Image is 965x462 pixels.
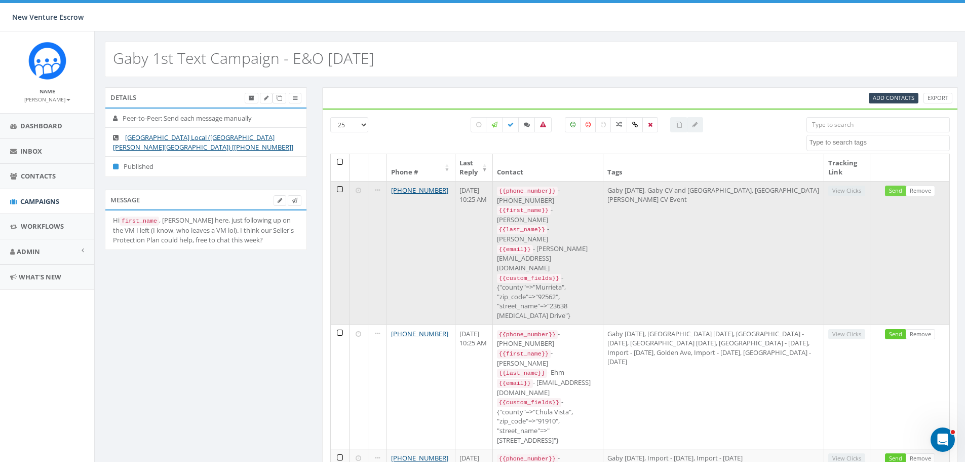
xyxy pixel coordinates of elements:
span: Archive Campaign [249,94,254,101]
iframe: Intercom live chat [931,428,955,452]
span: Inbox [20,147,42,156]
span: View Campaign Delivery Statistics [293,94,297,101]
div: Message [105,190,307,210]
a: Export [923,93,952,103]
span: Edit Campaign Body [278,196,282,204]
a: [PERSON_NAME] [24,94,70,103]
div: - [PERSON_NAME][EMAIL_ADDRESS][DOMAIN_NAME] [497,244,599,273]
a: [GEOGRAPHIC_DATA] Local ([GEOGRAPHIC_DATA][PERSON_NAME][GEOGRAPHIC_DATA]) [[PHONE_NUMBER]] [113,133,293,152]
th: Tracking Link [824,154,870,181]
a: Remove [906,329,935,340]
a: [PHONE_NUMBER] [391,329,448,338]
span: What's New [19,272,61,281]
td: [DATE] 10:25 AM [455,325,493,449]
i: Peer-to-Peer [113,115,123,122]
a: [PHONE_NUMBER] [391,186,448,195]
code: {{phone_number}} [497,330,558,339]
span: Send Test Message [292,196,297,204]
div: - {"county"=>"Chula Vista", "zip_code"=>"91910", "street_name"=>"[STREET_ADDRESS]"} [497,397,599,445]
a: Send [885,186,906,196]
a: Add Contacts [869,93,918,103]
td: [DATE] 10:25 AM [455,181,493,325]
th: Contact [493,154,604,181]
small: Name [40,88,55,95]
label: Delivered [502,117,519,132]
label: Link Clicked [627,117,643,132]
span: Edit Campaign Title [264,94,268,101]
th: Last Reply: activate to sort column ascending [455,154,493,181]
code: {{email}} [497,245,533,254]
img: Rally_Corp_Icon_1.png [28,42,66,80]
label: Mixed [610,117,628,132]
div: - [PHONE_NUMBER] [497,186,599,205]
th: Phone #: activate to sort column ascending [387,154,455,181]
code: {{custom_fields}} [497,398,561,407]
label: Replied [518,117,535,132]
span: Dashboard [20,121,62,130]
code: first_name [120,217,159,226]
div: - [PERSON_NAME] [497,224,599,243]
span: Clone Campaign [277,94,282,101]
span: Workflows [21,222,64,231]
div: - [PERSON_NAME] [497,205,599,224]
div: Hi , [PERSON_NAME] here, just following up on the VM I left (I know, who leaves a VM lol). I thin... [113,216,299,244]
label: Removed [642,117,658,132]
label: Bounced [534,117,552,132]
code: {{first_name}} [497,206,551,215]
code: {{last_name}} [497,225,547,234]
span: New Venture Escrow [12,12,84,22]
li: Peer-to-Peer: Send each message manually [105,109,306,128]
span: Contacts [21,171,56,181]
td: Gaby [DATE], Gaby CV and [GEOGRAPHIC_DATA], [GEOGRAPHIC_DATA][PERSON_NAME] CV Event [603,181,824,325]
div: - [PHONE_NUMBER] [497,329,599,348]
li: Published [105,156,306,176]
i: Published [113,163,124,170]
td: Gaby [DATE], [GEOGRAPHIC_DATA] [DATE], [GEOGRAPHIC_DATA] - [DATE], [GEOGRAPHIC_DATA] [DATE], [GEO... [603,325,824,449]
textarea: Search [809,138,949,147]
label: Pending [471,117,487,132]
label: Negative [580,117,596,132]
small: [PERSON_NAME] [24,96,70,103]
code: {{email}} [497,379,533,388]
div: - Ehm [497,368,599,378]
code: {{phone_number}} [497,187,558,196]
label: Positive [565,117,581,132]
span: Campaigns [20,197,59,206]
span: Admin [17,247,40,256]
div: Details [105,87,307,108]
div: - [EMAIL_ADDRESS][DOMAIN_NAME] [497,378,599,397]
th: Tags [603,154,824,181]
a: Send [885,329,906,340]
input: Type to search [806,117,950,132]
div: - {"county"=>"Murrieta", "zip_code"=>"92562", "street_name"=>"23638 [MEDICAL_DATA] Drive"} [497,273,599,321]
label: Sending [486,117,503,132]
a: Remove [906,186,935,196]
span: Add Contacts [873,94,914,101]
code: {{first_name}} [497,349,551,359]
code: {{custom_fields}} [497,274,561,283]
label: Neutral [595,117,611,132]
code: {{last_name}} [497,369,547,378]
h2: Gaby 1st Text Campaign - E&O [DATE] [113,50,374,66]
div: - [PERSON_NAME] [497,348,599,368]
span: CSV files only [873,94,914,101]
